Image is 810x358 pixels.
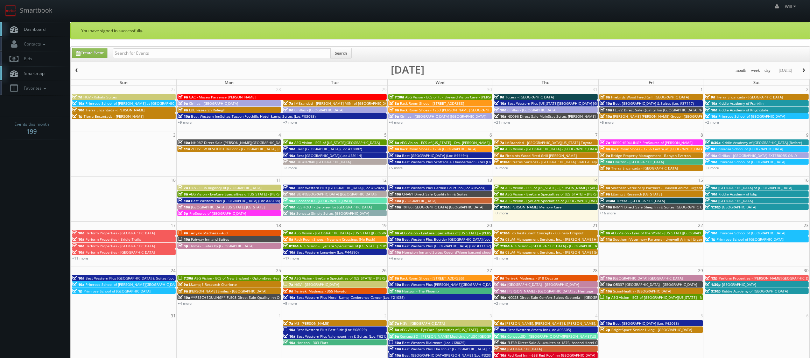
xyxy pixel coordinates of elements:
span: Perform Properties - [GEOGRAPHIC_DATA] [85,230,155,235]
span: 8a [283,140,293,145]
span: 10a [389,237,401,242]
span: 10a [705,159,717,164]
a: +4 more [389,256,403,261]
span: Cirillas - [GEOGRAPHIC_DATA] [294,108,343,112]
span: 10a [389,282,401,287]
span: 10a [494,295,506,300]
span: Teriyaki Madness - 355 Novato [294,289,346,294]
span: 8a [178,192,188,197]
span: Rack Room Shoes - 1253 [PERSON_NAME][GEOGRAPHIC_DATA] [400,108,504,112]
span: 10a [72,250,84,255]
span: 1p [600,295,610,300]
span: Best Western Plus [PERSON_NAME][GEOGRAPHIC_DATA]/[PERSON_NAME][GEOGRAPHIC_DATA] (Loc #10397) [402,282,582,287]
span: 3:30p [705,289,721,294]
span: 7a [389,321,399,326]
span: Best Western InnSuites Tucson Foothills Hotel &amp; Suites (Loc #03093) [191,114,316,119]
span: 9a [178,230,188,235]
span: Tierra Encantada - [PERSON_NAME] [84,114,143,119]
span: 7a [494,185,504,190]
span: Home2 Suites by [GEOGRAPHIC_DATA] [189,243,253,248]
a: +11 more [72,256,88,261]
span: Sonesta Simply Suites [GEOGRAPHIC_DATA] [296,211,369,216]
span: 10a [389,243,401,248]
span: 8a [494,153,504,158]
span: Bids [20,56,32,62]
span: Best [GEOGRAPHIC_DATA] & Suites (Loc #37117) [613,101,694,106]
span: 7a [283,321,293,326]
span: AEG Vision - ECS of [US_STATE] - Drs. [PERSON_NAME] and [PERSON_NAME] [400,140,526,145]
span: Tutera - [GEOGRAPHIC_DATA] [505,95,554,99]
a: Create Event [72,48,107,58]
span: 9a [494,95,504,99]
span: 8a [389,276,399,281]
span: Smartmap [20,70,44,76]
span: Tutera - [GEOGRAPHIC_DATA] [616,198,665,203]
span: Best Western Plus [GEOGRAPHIC_DATA] (Loc #62024) [296,185,385,190]
span: [GEOGRAPHIC_DATA] [402,198,436,203]
span: [GEOGRAPHIC_DATA] [722,282,756,287]
span: 10a [600,321,612,326]
span: ScionHealth - [GEOGRAPHIC_DATA] [613,289,671,294]
span: Firebirds Wood Fired Grill [GEOGRAPHIC_DATA] [611,95,689,99]
span: 1p [705,237,716,242]
span: TXP80 [GEOGRAPHIC_DATA] [GEOGRAPHIC_DATA] [402,205,483,209]
span: 10a [389,153,401,158]
span: 10a [283,185,295,190]
span: 10a [283,146,295,151]
span: 9a [494,276,504,281]
span: 6a [494,321,504,326]
span: 9a [494,198,504,203]
span: Perform Properties - Bridle Trails [85,237,141,242]
span: 1:30p [705,282,721,287]
span: 9a [389,114,399,119]
span: 10a [389,250,401,255]
span: GAC - Museu Paraense [PERSON_NAME] [189,95,255,99]
a: +21 more [494,120,510,125]
span: 10a [283,198,295,203]
span: AEG Vision - EyeCare Specialties of [US_STATE] – [PERSON_NAME] Family EyeCare [505,192,641,197]
span: Hampton Inn and Suites Coeur d'Alene (second shoot) [402,250,493,255]
span: 9a [705,146,715,151]
span: 10a [389,289,401,294]
a: +6 more [494,165,508,170]
span: AEG Vision - ECS of New England - OptomEyes Health – [GEOGRAPHIC_DATA] [194,276,322,281]
span: 10a [705,192,717,197]
span: 8:30a [494,159,509,164]
span: 11a [600,237,612,242]
span: 10a [600,205,612,209]
span: Fox Restaurant Concepts - Culinary Dropout [510,230,584,235]
span: 10a [389,205,401,209]
span: 6p [600,166,610,171]
span: Best Western Plus East Side (Loc #68029) [296,327,367,332]
span: NH087 Direct Sale [PERSON_NAME][GEOGRAPHIC_DATA], Ascend Hotel Collection [191,140,328,145]
span: AEG Vision - EyeCare Specialties of [GEOGRAPHIC_DATA] - Medfield Eye Associates [505,198,643,203]
span: 10a [283,295,295,300]
span: 11a [178,146,190,151]
span: 10a [600,276,612,281]
span: Contacts [20,41,47,47]
span: 9a [600,153,610,158]
span: Primrose School of [GEOGRAPHIC_DATA] [717,237,783,242]
span: CNA61 Direct Sale Quality Inn & Suites [402,192,467,197]
span: 10a [72,282,84,287]
button: day [762,66,773,75]
span: L&amp;E Research Charlotte [189,282,237,287]
span: 8a [389,146,399,151]
span: 6:30a [494,230,509,235]
span: Rack Room Shoes - [STREET_ADDRESS] [400,101,464,106]
span: AEG Vision - EyeCare Specialties of [US_STATE] – [PERSON_NAME] Eye Care [294,276,420,281]
span: 10a [283,153,295,158]
a: +8 more [494,256,508,261]
span: AEG Vision - EyeCare Specialties of [US_STATE] - [PERSON_NAME] Eyecare Associates - [PERSON_NAME] [189,192,362,197]
span: 10a [600,108,612,112]
a: +2 more [705,120,719,125]
span: ZEITVIEW RESHOOT DuPont - [GEOGRAPHIC_DATA], [GEOGRAPHIC_DATA] [191,146,312,151]
span: 9a [178,282,188,287]
span: AEG Vision - [GEOGRAPHIC_DATA] - [GEOGRAPHIC_DATA] [510,243,603,248]
span: [PERSON_NAME] [PERSON_NAME] Group - [GEOGRAPHIC_DATA] - [STREET_ADDRESS] [613,114,753,119]
span: Kiddie Academy of Knightdale [718,108,768,112]
span: 8a [494,250,504,255]
span: NC028 Direct Sale Comfort Suites Gastonia- - [GEOGRAPHIC_DATA] [507,295,619,300]
span: BrightSpace Senior Living - [GEOGRAPHIC_DATA] [611,327,692,332]
button: week [748,66,762,75]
